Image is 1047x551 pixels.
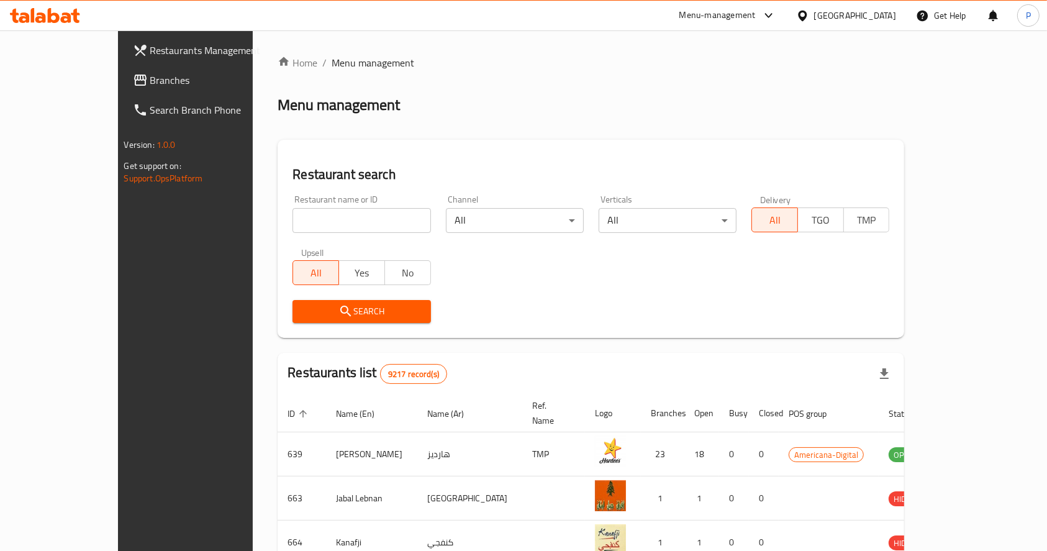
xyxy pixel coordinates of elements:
[849,211,885,229] span: TMP
[278,55,317,70] a: Home
[292,300,430,323] button: Search
[719,476,749,521] td: 0
[585,394,641,432] th: Logo
[641,432,684,476] td: 23
[843,207,890,232] button: TMP
[889,448,919,462] span: OPEN
[641,476,684,521] td: 1
[789,448,863,462] span: Americana-Digital
[522,432,585,476] td: TMP
[889,535,926,550] div: HIDDEN
[123,65,293,95] a: Branches
[599,208,737,233] div: All
[684,432,719,476] td: 18
[684,476,719,521] td: 1
[344,264,380,282] span: Yes
[595,480,626,511] img: Jabal Lebnan
[390,264,426,282] span: No
[288,363,447,384] h2: Restaurants list
[719,432,749,476] td: 0
[124,158,181,174] span: Get support on:
[889,536,926,550] span: HIDDEN
[789,406,843,421] span: POS group
[338,260,385,285] button: Yes
[679,8,756,23] div: Menu-management
[889,492,926,506] span: HIDDEN
[156,137,176,153] span: 1.0.0
[278,432,326,476] td: 639
[298,264,334,282] span: All
[797,207,844,232] button: TGO
[889,406,929,421] span: Status
[869,359,899,389] div: Export file
[288,406,311,421] span: ID
[749,394,779,432] th: Closed
[326,476,417,521] td: Jabal Lebnan
[760,195,791,204] label: Delivery
[749,432,779,476] td: 0
[417,476,522,521] td: [GEOGRAPHIC_DATA]
[641,394,684,432] th: Branches
[124,170,203,186] a: Support.OpsPlatform
[278,95,400,115] h2: Menu management
[322,55,327,70] li: /
[278,55,904,70] nav: breadcrumb
[124,137,155,153] span: Version:
[417,432,522,476] td: هارديز
[326,432,417,476] td: [PERSON_NAME]
[301,248,324,257] label: Upsell
[814,9,896,22] div: [GEOGRAPHIC_DATA]
[749,476,779,521] td: 0
[532,398,570,428] span: Ref. Name
[757,211,793,229] span: All
[150,73,283,88] span: Branches
[292,165,889,184] h2: Restaurant search
[1026,9,1031,22] span: P
[150,43,283,58] span: Restaurants Management
[803,211,839,229] span: TGO
[381,368,446,380] span: 9217 record(s)
[302,304,420,319] span: Search
[278,476,326,521] td: 663
[336,406,391,421] span: Name (En)
[751,207,798,232] button: All
[292,260,339,285] button: All
[332,55,414,70] span: Menu management
[427,406,480,421] span: Name (Ar)
[719,394,749,432] th: Busy
[446,208,584,233] div: All
[150,102,283,117] span: Search Branch Phone
[292,208,430,233] input: Search for restaurant name or ID..
[380,364,447,384] div: Total records count
[684,394,719,432] th: Open
[889,447,919,462] div: OPEN
[889,491,926,506] div: HIDDEN
[384,260,431,285] button: No
[123,95,293,125] a: Search Branch Phone
[123,35,293,65] a: Restaurants Management
[595,436,626,467] img: Hardee's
